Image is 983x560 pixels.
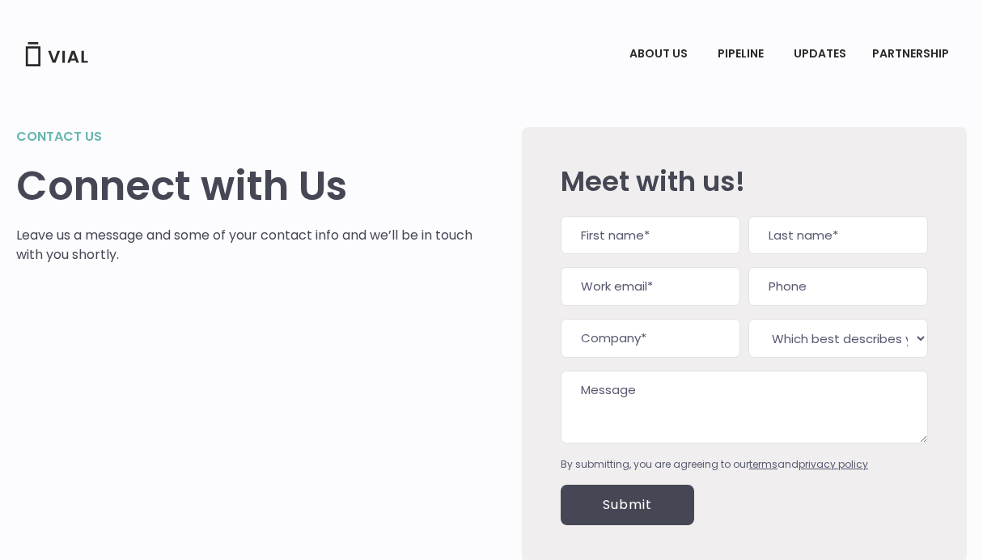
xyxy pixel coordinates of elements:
[561,485,694,525] input: Submit
[705,40,780,68] a: PIPELINEMenu Toggle
[749,457,778,471] a: terms
[561,319,740,358] input: Company*
[16,163,473,210] h1: Connect with Us
[859,40,966,68] a: PARTNERSHIPMenu Toggle
[781,40,858,68] a: UPDATES
[561,457,928,472] div: By submitting, you are agreeing to our and
[24,42,89,66] img: Vial Logo
[16,226,473,265] p: Leave us a message and some of your contact info and we’ll be in touch with you shortly.
[561,267,740,306] input: Work email*
[16,127,473,146] h2: Contact us
[616,40,704,68] a: ABOUT USMenu Toggle
[561,216,740,255] input: First name*
[561,166,928,197] h2: Meet with us!
[799,457,868,471] a: privacy policy
[748,267,928,306] input: Phone
[748,216,928,255] input: Last name*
